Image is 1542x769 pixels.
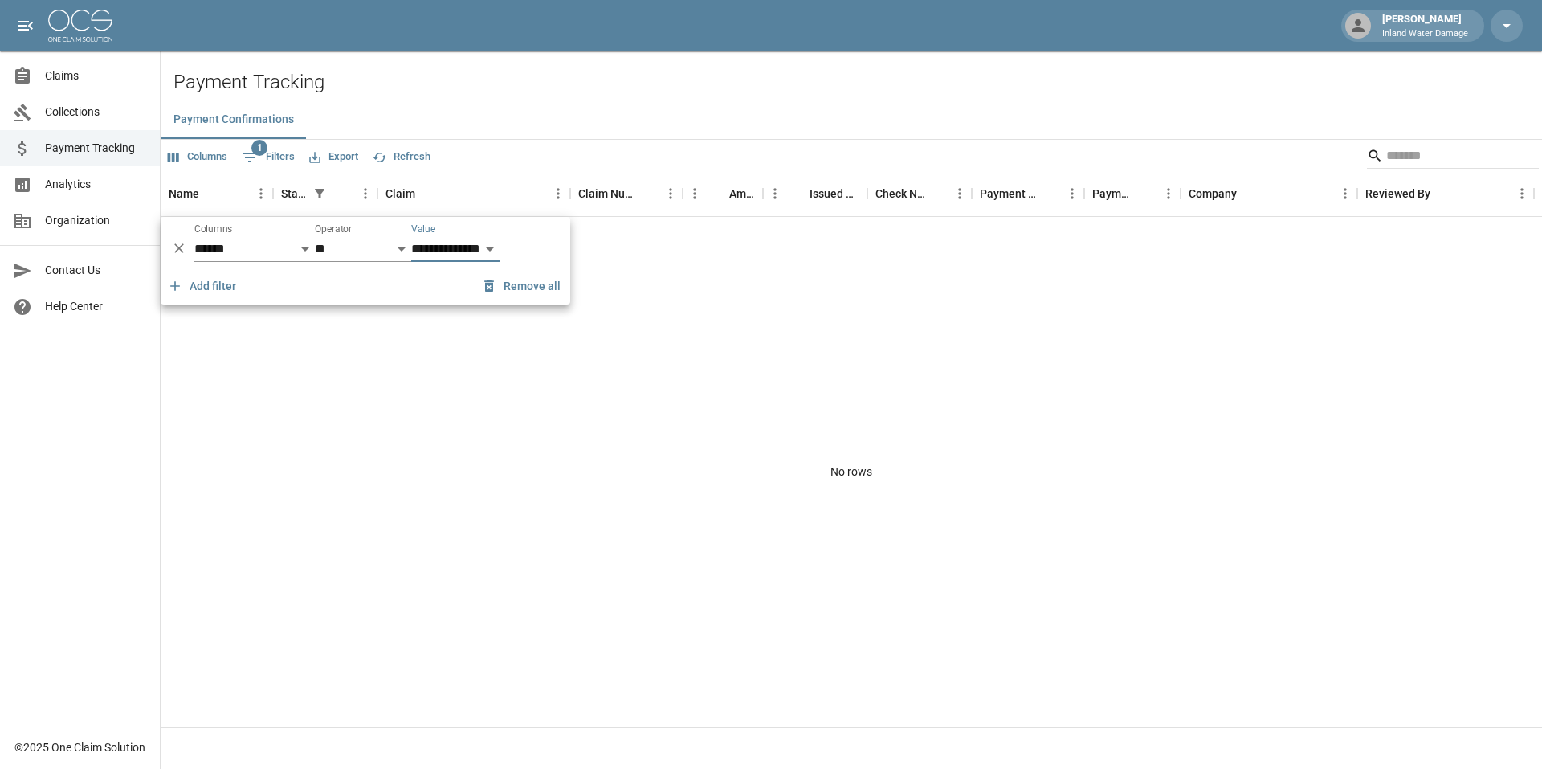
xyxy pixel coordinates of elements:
div: Claim [385,171,415,216]
div: Company [1189,171,1237,216]
button: Export [305,145,362,170]
button: Sort [636,182,659,205]
span: Payment Tracking [45,140,147,157]
span: Organization [45,212,147,229]
div: Name [169,171,199,216]
div: Payment Type [1092,171,1134,216]
div: dynamic tabs [161,100,1542,139]
div: 1 active filter [308,182,331,205]
button: Delete [167,236,191,260]
span: 1 [251,140,267,156]
span: Claims [45,67,147,84]
button: Sort [1430,182,1453,205]
button: Sort [707,182,729,205]
button: Sort [1038,182,1060,205]
button: Refresh [369,145,434,170]
div: Check Number [875,171,925,216]
button: Payment Confirmations [161,100,307,139]
div: Issued Date [763,171,867,216]
div: Claim Number [570,171,683,216]
button: Menu [948,182,972,206]
button: Menu [353,182,377,206]
div: Amount [683,171,763,216]
button: Sort [1237,182,1259,205]
button: Sort [787,182,810,205]
button: Sort [925,182,948,205]
span: Contact Us [45,262,147,279]
label: Operator [315,223,352,236]
button: Menu [1333,182,1357,206]
button: Select columns [164,145,231,170]
div: Show filters [161,217,570,305]
button: Sort [415,182,438,205]
div: [PERSON_NAME] [1376,11,1475,40]
div: Company [1181,171,1357,216]
div: Status [281,171,308,216]
div: Payment Type [1084,171,1181,216]
button: Menu [659,182,683,206]
p: Inland Water Damage [1382,27,1468,41]
button: Sort [199,182,222,205]
div: Claim Number [578,171,636,216]
div: Amount [729,171,755,216]
span: Analytics [45,176,147,193]
button: Remove all [478,272,567,301]
div: Reviewed By [1357,171,1534,216]
button: Show filters [308,182,331,205]
div: Payment Method [972,171,1084,216]
div: Reviewed By [1365,171,1430,216]
span: Collections [45,104,147,121]
button: Menu [546,182,570,206]
div: Status [273,171,377,216]
div: Payment Method [980,171,1038,216]
span: Help Center [45,298,147,315]
div: No rows [161,217,1542,727]
button: Sort [331,182,353,205]
button: Show filters [238,145,299,170]
div: Search [1367,143,1539,172]
button: Sort [1134,182,1156,205]
div: Name [161,171,273,216]
div: Issued Date [810,171,859,216]
button: Menu [763,182,787,206]
label: Columns [194,223,232,236]
button: Menu [683,182,707,206]
img: ocs-logo-white-transparent.png [48,10,112,42]
div: Check Number [867,171,972,216]
button: Menu [1156,182,1181,206]
h2: Payment Tracking [173,71,1542,94]
label: Value [411,223,435,236]
div: Claim [377,171,570,216]
button: Menu [1060,182,1084,206]
div: © 2025 One Claim Solution [14,739,145,755]
button: Add filter [164,272,243,301]
button: open drawer [10,10,42,42]
button: Menu [1510,182,1534,206]
button: Menu [249,182,273,206]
